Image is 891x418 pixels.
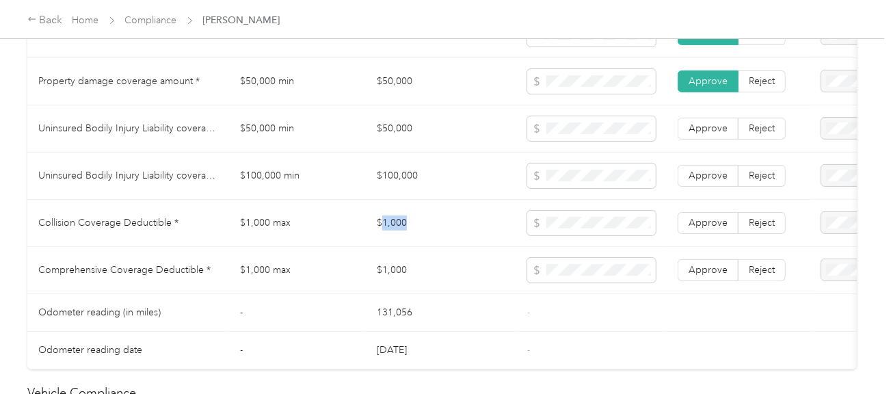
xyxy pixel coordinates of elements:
span: - [527,344,530,356]
span: Reject [749,217,775,228]
span: Approve [689,28,728,40]
td: 131,056 [366,294,516,332]
td: Property damage coverage amount * [27,58,229,105]
span: Property damage coverage amount * [38,75,200,87]
span: - [527,306,530,318]
span: Reject [749,122,775,134]
span: Reject [749,28,775,40]
td: $1,000 max [229,200,366,247]
iframe: Everlance-gr Chat Button Frame [814,341,891,418]
span: Approve [689,264,728,276]
td: [DATE] [366,332,516,369]
div: Back [27,12,63,29]
td: Odometer reading date [27,332,229,369]
td: Uninsured Bodily Injury Liability coverage per person * [27,105,229,153]
span: Odometer reading (in miles) [38,306,161,318]
td: $1,000 [366,200,516,247]
td: $50,000 min [229,58,366,105]
td: $1,000 [366,247,516,294]
span: Uninsured Bodily Injury Liability coverage per person * [38,122,276,134]
span: Uninsured Bodily Injury Liability coverage per accident * [38,170,281,181]
span: Approve [689,217,728,228]
span: Odometer reading date [38,344,142,356]
span: Approve [689,170,728,181]
td: $50,000 [366,58,516,105]
span: Bodily injury coverage per accident * [38,28,199,40]
td: $100,000 [366,153,516,200]
span: Collision Coverage Deductible * [38,217,178,228]
span: Reject [749,264,775,276]
span: Reject [749,75,775,87]
td: $50,000 min [229,105,366,153]
span: Comprehensive Coverage Deductible * [38,264,211,276]
span: Approve [689,75,728,87]
td: $100,000 min [229,153,366,200]
td: Comprehensive Coverage Deductible * [27,247,229,294]
a: Compliance [125,14,177,26]
a: Home [72,14,99,26]
td: - [229,294,366,332]
span: [PERSON_NAME] [203,13,280,27]
td: $50,000 [366,105,516,153]
td: Odometer reading (in miles) [27,294,229,332]
span: Approve [689,122,728,134]
td: $1,000 max [229,247,366,294]
td: - [229,332,366,369]
h2: Vehicle Compliance [27,384,857,402]
td: Uninsured Bodily Injury Liability coverage per accident * [27,153,229,200]
span: Reject [749,170,775,181]
td: Collision Coverage Deductible * [27,200,229,247]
